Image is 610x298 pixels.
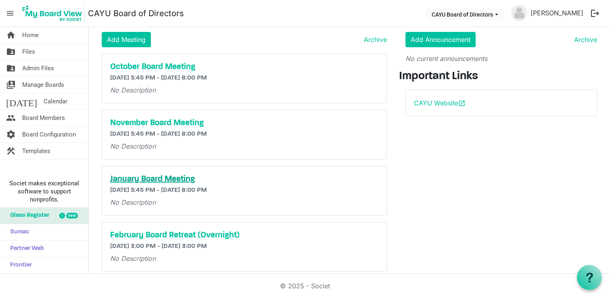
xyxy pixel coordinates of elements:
p: No Description [110,85,378,95]
a: Add Announcement [405,32,476,47]
h6: [DATE] 3:00 PM - [DATE] 3:00 PM [110,243,378,250]
a: November Board Meeting [110,118,378,128]
a: © 2025 - Societ [280,282,330,290]
img: My Board View Logo [20,3,85,23]
a: Archive [571,35,597,44]
p: No Description [110,141,378,151]
a: Add Meeting [102,32,151,47]
a: October Board Meeting [110,62,378,72]
span: Board Configuration [22,126,76,143]
a: Archive [361,35,387,44]
div: new [66,213,78,218]
span: Frontier [6,257,32,273]
span: Files [22,44,35,60]
a: CAYU Board of Directors [88,5,184,21]
span: construction [6,143,16,159]
a: [PERSON_NAME] [527,5,587,21]
h6: [DATE] 5:45 PM - [DATE] 8:00 PM [110,74,378,82]
h3: Important Links [399,70,604,84]
span: switch_account [6,77,16,93]
h6: [DATE] 5:45 PM - [DATE] 8:00 PM [110,130,378,138]
h6: [DATE] 5:45 PM - [DATE] 8:00 PM [110,187,378,194]
p: No Description [110,197,378,207]
a: My Board View Logo [20,3,88,23]
span: Societ makes exceptional software to support nonprofits. [4,179,85,204]
span: Glass Register [6,208,49,224]
span: Partner Web [6,241,44,257]
p: No Description [110,254,378,263]
span: Sumac [6,224,29,240]
span: people [6,110,16,126]
span: Admin Files [22,60,54,76]
p: No current announcements [405,54,597,63]
span: folder_shared [6,60,16,76]
span: open_in_new [458,100,466,107]
span: settings [6,126,16,143]
span: folder_shared [6,44,16,60]
span: Board Members [22,110,65,126]
span: [DATE] [6,93,37,109]
a: January Board Meeting [110,174,378,184]
a: CAYU Websiteopen_in_new [414,99,466,107]
span: Calendar [44,93,67,109]
span: menu [2,6,18,21]
span: Manage Boards [22,77,64,93]
button: CAYU Board of Directors dropdownbutton [426,8,503,20]
button: logout [587,5,604,22]
span: home [6,27,16,43]
span: Templates [22,143,50,159]
a: February Board Retreat (Overnight) [110,231,378,240]
span: Home [22,27,39,43]
img: no-profile-picture.svg [511,5,527,21]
